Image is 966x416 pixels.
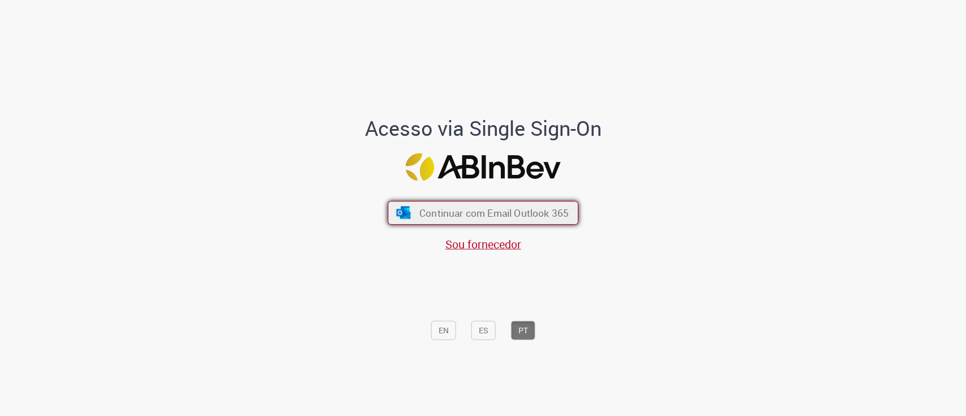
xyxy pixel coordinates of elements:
[445,237,521,252] a: Sou fornecedor
[419,206,569,219] span: Continuar com Email Outlook 365
[471,321,496,340] button: ES
[406,153,561,181] img: Logo ABInBev
[388,201,578,225] button: ícone Azure/Microsoft 360 Continuar com Email Outlook 365
[511,321,535,340] button: PT
[431,321,456,340] button: EN
[326,117,640,140] h1: Acesso via Single Sign-On
[395,207,411,219] img: ícone Azure/Microsoft 360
